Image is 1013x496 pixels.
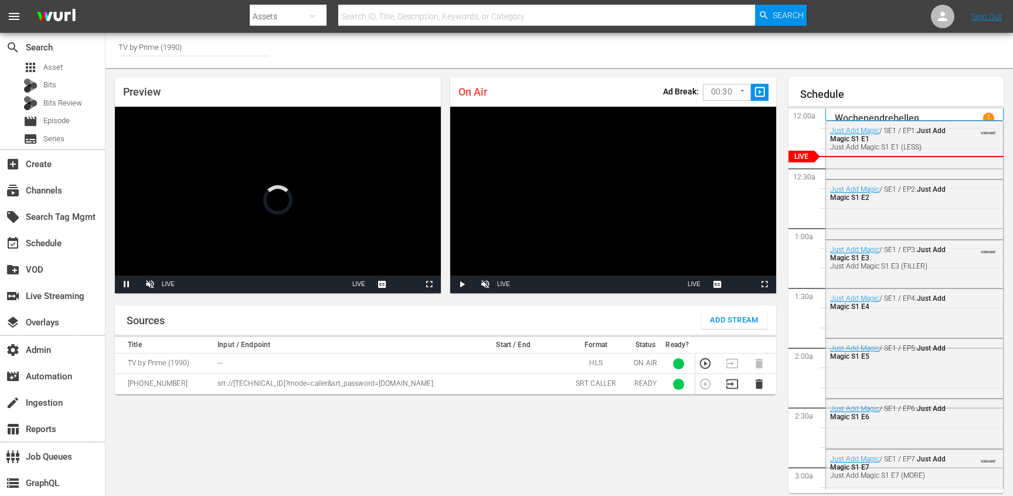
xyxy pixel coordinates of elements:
span: LIVE [352,281,365,287]
a: Just Add Magic [830,344,879,352]
a: Sign Out [971,12,1002,21]
div: / SE1 / EP4: [830,294,947,311]
h1: Schedule [800,89,1004,100]
th: Title [115,337,214,354]
span: Just Add Magic S1 E3 [830,246,946,262]
th: Format [563,337,629,354]
div: Just Add Magic S1 E7 (MORE) [830,471,947,480]
button: Fullscreen [417,276,441,293]
div: Video Player [115,107,441,293]
button: Preview Stream [699,357,712,370]
span: Bits [43,79,56,91]
td: READY [629,374,662,395]
p: 1 [987,114,991,122]
span: Live Streaming [6,289,20,303]
th: Start / End [464,337,563,354]
span: Reports [6,422,20,436]
span: menu [7,9,21,23]
button: Captions [370,276,394,293]
span: Just Add Magic S1 E2 [830,185,946,202]
div: LIVE [497,276,510,293]
a: Just Add Magic [830,185,879,193]
span: slideshow_sharp [753,86,767,99]
span: Asset [43,62,63,73]
th: Status [629,337,662,354]
span: VARIANT [981,125,996,135]
h1: Sources [127,315,165,327]
button: Add Stream [701,311,767,329]
div: / SE1 / EP6: [830,405,947,421]
span: Episode [43,115,70,127]
button: Seek to live, currently behind live [682,276,706,293]
p: Ad Break: [663,87,699,96]
div: / SE1 / EP3: [830,246,947,270]
span: Just Add Magic S1 E7 [830,455,946,471]
button: Pause [115,276,138,293]
span: Just Add Magic S1 E6 [830,405,946,421]
span: Ingestion [6,396,20,410]
button: Picture-in-Picture [394,276,417,293]
button: Search [755,5,807,26]
span: On Air [458,86,487,98]
img: ans4CAIJ8jUAAAAAAAAAAAAAAAAAAAAAAAAgQb4GAAAAAAAAAAAAAAAAAAAAAAAAJMjXAAAAAAAAAAAAAAAAAAAAAAAAgAT5G... [28,3,84,30]
span: Just Add Magic S1 E5 [830,344,946,361]
span: VARIANT [981,244,996,254]
span: Series [23,132,38,146]
span: VARIANT [981,454,996,463]
span: GraphQL [6,476,20,490]
td: ON AIR [629,354,662,374]
span: LIVE [688,281,701,287]
button: Unmute [474,276,497,293]
span: Preview [123,86,161,98]
span: Series [43,133,64,145]
span: Schedule [6,236,20,250]
th: Input / Endpoint [214,337,464,354]
div: / SE1 / EP1: [830,127,947,151]
span: VOD [6,263,20,277]
span: Admin [6,343,20,357]
button: Fullscreen [753,276,776,293]
span: Create [6,157,20,171]
span: Overlays [6,315,20,329]
button: Delete [753,378,766,390]
span: Search Tag Mgmt [6,210,20,224]
span: Search [6,40,20,55]
a: Just Add Magic [830,294,879,303]
div: / SE1 / EP7: [830,455,947,480]
span: Bits Review [43,97,82,109]
a: Just Add Magic [830,405,879,413]
button: Seek to live, currently behind live [347,276,370,293]
div: Video Player [450,107,776,293]
p: Wochenendrebellen [835,113,919,124]
span: Search [773,5,804,26]
span: Add Stream [710,314,759,327]
p: srt://[TECHNICAL_ID]?mode=caller&srt_password=[DOMAIN_NAME] [217,379,460,389]
span: Job Queues [6,450,20,464]
div: Just Add Magic S1 E1 (LESS) [830,143,947,151]
td: SRT CALLER [563,374,629,395]
div: LIVE [162,276,175,293]
span: Channels [6,184,20,198]
td: TV by Prime (1990) [115,354,214,374]
button: Captions [706,276,729,293]
button: Transition [726,378,739,390]
span: Asset [23,60,38,74]
button: Picture-in-Picture [729,276,753,293]
span: Just Add Magic S1 E4 [830,294,946,311]
a: Just Add Magic [830,455,879,463]
span: Just Add Magic S1 E1 [830,127,946,143]
td: --- [214,354,464,374]
span: Automation [6,369,20,383]
div: Bits [23,79,38,93]
div: / SE1 / EP2: [830,185,947,202]
button: Unmute [138,276,162,293]
div: / SE1 / EP5: [830,344,947,361]
td: HLS [563,354,629,374]
div: Just Add Magic S1 E3 (FILLER) [830,262,947,270]
button: Play [450,276,474,293]
a: Just Add Magic [830,127,879,135]
a: Just Add Magic [830,246,879,254]
span: Episode [23,114,38,128]
th: Ready? [662,337,695,354]
div: Bits Review [23,96,38,110]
